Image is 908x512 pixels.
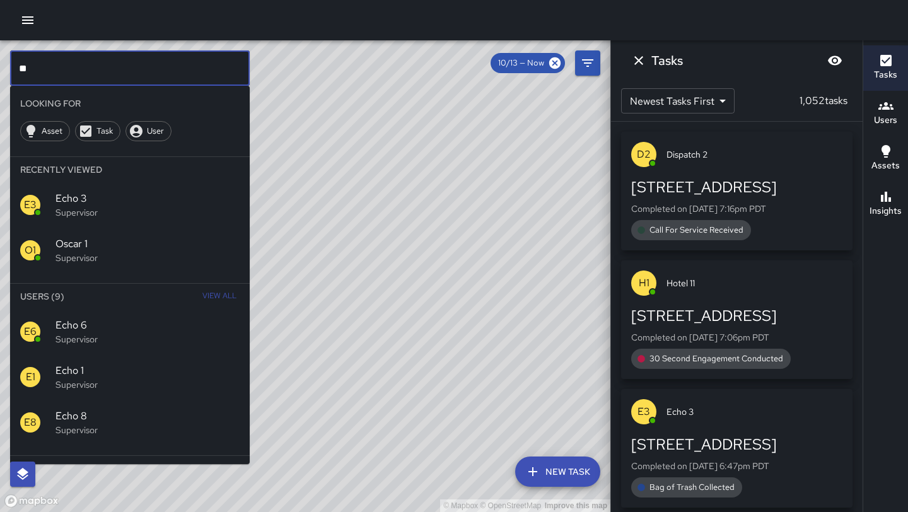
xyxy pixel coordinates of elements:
[140,125,171,137] span: User
[642,224,751,236] span: Call For Service Received
[55,191,240,206] span: Echo 3
[621,260,853,379] button: H1Hotel 11[STREET_ADDRESS]Completed on [DATE] 7:06pm PDT30 Second Engagement Conducted
[642,481,742,494] span: Bag of Trash Collected
[863,182,908,227] button: Insights
[870,204,902,218] h6: Insights
[55,363,240,378] span: Echo 1
[666,148,842,161] span: Dispatch 2
[10,354,250,400] div: E1Echo 1Supervisor
[637,404,650,419] p: E3
[491,53,565,73] div: 10/13 — Now
[631,306,842,326] div: [STREET_ADDRESS]
[20,121,70,141] div: Asset
[631,331,842,344] p: Completed on [DATE] 7:06pm PDT
[822,48,847,73] button: Blur
[863,45,908,91] button: Tasks
[621,132,853,250] button: D2Dispatch 2[STREET_ADDRESS]Completed on [DATE] 7:16pm PDTCall For Service Received
[55,206,240,219] p: Supervisor
[202,286,236,306] span: View All
[863,136,908,182] button: Assets
[35,125,69,137] span: Asset
[871,159,900,173] h6: Assets
[24,197,37,212] p: E3
[666,277,842,289] span: Hotel 11
[874,68,897,82] h6: Tasks
[863,91,908,136] button: Users
[575,50,600,76] button: Filters
[55,424,240,436] p: Supervisor
[621,88,735,113] div: Newest Tasks First
[26,369,35,385] p: E1
[637,147,651,162] p: D2
[874,113,897,127] h6: Users
[626,48,651,73] button: Dismiss
[10,182,250,228] div: E3Echo 3Supervisor
[621,389,853,508] button: E3Echo 3[STREET_ADDRESS]Completed on [DATE] 6:47pm PDTBag of Trash Collected
[639,276,649,291] p: H1
[10,91,250,116] li: Looking For
[631,460,842,472] p: Completed on [DATE] 6:47pm PDT
[666,405,842,418] span: Echo 3
[90,125,120,137] span: Task
[199,284,240,309] button: View All
[631,177,842,197] div: [STREET_ADDRESS]
[25,243,36,258] p: O1
[10,456,250,481] li: Assets (0)
[10,400,250,445] div: E8Echo 8Supervisor
[794,93,853,108] p: 1,052 tasks
[631,434,842,455] div: [STREET_ADDRESS]
[10,157,250,182] li: Recently Viewed
[55,252,240,264] p: Supervisor
[55,333,240,346] p: Supervisor
[75,121,120,141] div: Task
[515,457,600,487] button: New Task
[10,284,250,309] li: Users (9)
[55,409,240,424] span: Echo 8
[651,50,683,71] h6: Tasks
[631,202,842,215] p: Completed on [DATE] 7:16pm PDT
[55,236,240,252] span: Oscar 1
[55,318,240,333] span: Echo 6
[10,228,250,273] div: O1Oscar 1Supervisor
[642,352,791,365] span: 30 Second Engagement Conducted
[24,415,37,430] p: E8
[125,121,172,141] div: User
[10,309,250,354] div: E6Echo 6Supervisor
[55,378,240,391] p: Supervisor
[24,324,37,339] p: E6
[491,57,552,69] span: 10/13 — Now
